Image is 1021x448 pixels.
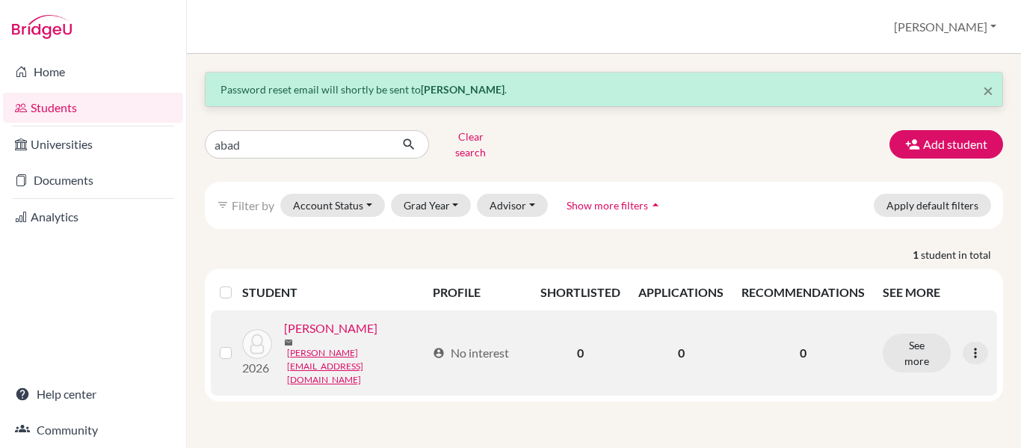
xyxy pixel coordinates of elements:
[3,202,183,232] a: Analytics
[220,82,987,97] p: Password reset email will shortly be sent to .
[983,82,993,99] button: Close
[648,197,663,212] i: arrow_drop_up
[921,247,1003,263] span: student in total
[242,359,272,377] p: 2026
[732,274,874,310] th: RECOMMENDATIONS
[284,338,293,347] span: mail
[567,199,648,212] span: Show more filters
[883,334,951,372] button: See more
[284,319,377,337] a: [PERSON_NAME]
[874,274,997,310] th: SEE MORE
[889,130,1003,159] button: Add student
[280,194,385,217] button: Account Status
[3,57,183,87] a: Home
[433,344,509,362] div: No interest
[913,247,921,263] strong: 1
[205,130,390,159] input: Find student by name...
[3,129,183,159] a: Universities
[531,274,629,310] th: SHORTLISTED
[217,199,229,211] i: filter_list
[887,13,1003,41] button: [PERSON_NAME]
[429,125,512,164] button: Clear search
[232,198,274,212] span: Filter by
[3,165,183,195] a: Documents
[983,79,993,101] span: ×
[629,310,732,396] td: 0
[554,194,676,217] button: Show more filtersarrow_drop_up
[741,344,865,362] p: 0
[424,274,531,310] th: PROFILE
[421,83,505,96] strong: [PERSON_NAME]
[477,194,548,217] button: Advisor
[242,274,425,310] th: STUDENT
[242,329,272,359] img: Abad, Rebecca
[531,310,629,396] td: 0
[287,346,427,387] a: [PERSON_NAME][EMAIL_ADDRESS][DOMAIN_NAME]
[391,194,472,217] button: Grad Year
[629,274,732,310] th: APPLICATIONS
[433,347,445,359] span: account_circle
[12,15,72,39] img: Bridge-U
[3,93,183,123] a: Students
[3,415,183,445] a: Community
[3,379,183,409] a: Help center
[874,194,991,217] button: Apply default filters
